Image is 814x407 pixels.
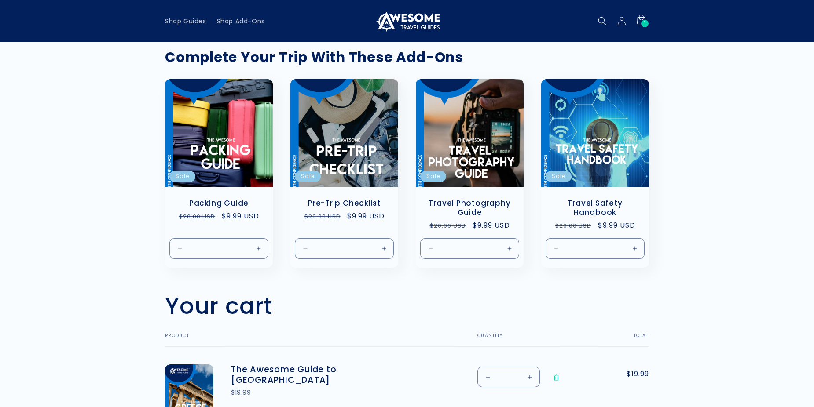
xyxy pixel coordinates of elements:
a: Awesome Travel Guides [371,7,444,35]
img: Awesome Travel Guides [374,11,440,32]
th: Quantity [455,333,597,347]
input: Quantity for Default Title [581,238,610,258]
a: The Awesome Guide to [GEOGRAPHIC_DATA] [231,364,363,385]
span: 1 [644,20,646,27]
strong: Complete Your Trip With These Add-Ons [165,47,463,67]
ul: Slider [165,79,649,268]
a: Travel Photography Guide [425,199,515,217]
th: Product [165,333,455,347]
a: Travel Safety Handbook [550,199,640,217]
span: Shop Add-Ons [217,17,265,25]
a: Packing Guide [174,199,264,208]
a: Remove The Awesome Guide to Greece [549,367,564,389]
input: Quantity for Default Title [205,238,234,258]
a: Shop Add-Ons [212,12,270,30]
a: Pre-Trip Checklist [299,199,389,208]
h1: Your cart [165,292,273,320]
a: Shop Guides [160,12,212,30]
th: Total [597,333,649,347]
summary: Search [593,11,612,31]
input: Quantity for The Awesome Guide to Greece [498,367,520,387]
span: Shop Guides [165,17,206,25]
input: Quantity for Default Title [456,238,484,258]
div: $19.99 [231,388,363,397]
span: $19.99 [615,369,649,379]
input: Quantity for Default Title [330,238,359,258]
